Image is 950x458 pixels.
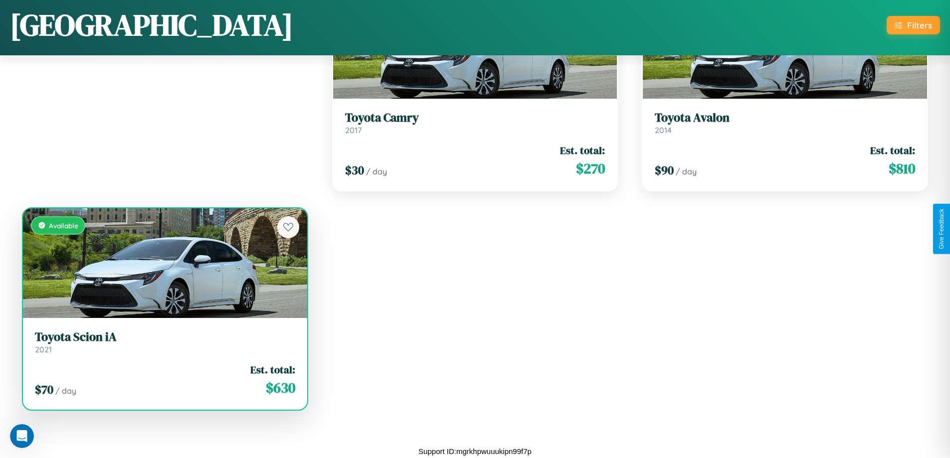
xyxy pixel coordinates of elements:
[655,111,915,135] a: Toyota Avalon2014
[655,125,672,135] span: 2014
[366,166,387,176] span: / day
[655,111,915,125] h3: Toyota Avalon
[576,158,605,178] span: $ 270
[35,381,53,398] span: $ 70
[10,4,293,45] h1: [GEOGRAPHIC_DATA]
[250,362,295,377] span: Est. total:
[345,111,605,125] h3: Toyota Camry
[907,20,932,30] div: Filters
[889,158,915,178] span: $ 810
[35,330,295,354] a: Toyota Scion iA2021
[266,378,295,398] span: $ 630
[55,386,76,396] span: / day
[345,111,605,135] a: Toyota Camry2017
[887,16,940,34] button: Filters
[345,162,364,178] span: $ 30
[35,330,295,344] h3: Toyota Scion iA
[870,143,915,157] span: Est. total:
[35,344,52,354] span: 2021
[560,143,605,157] span: Est. total:
[676,166,697,176] span: / day
[938,209,945,249] div: Give Feedback
[10,424,34,448] iframe: Intercom live chat
[345,125,362,135] span: 2017
[418,445,532,458] p: Support ID: mgrkhpwuuukipn99f7p
[655,162,674,178] span: $ 90
[49,221,78,230] span: Available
